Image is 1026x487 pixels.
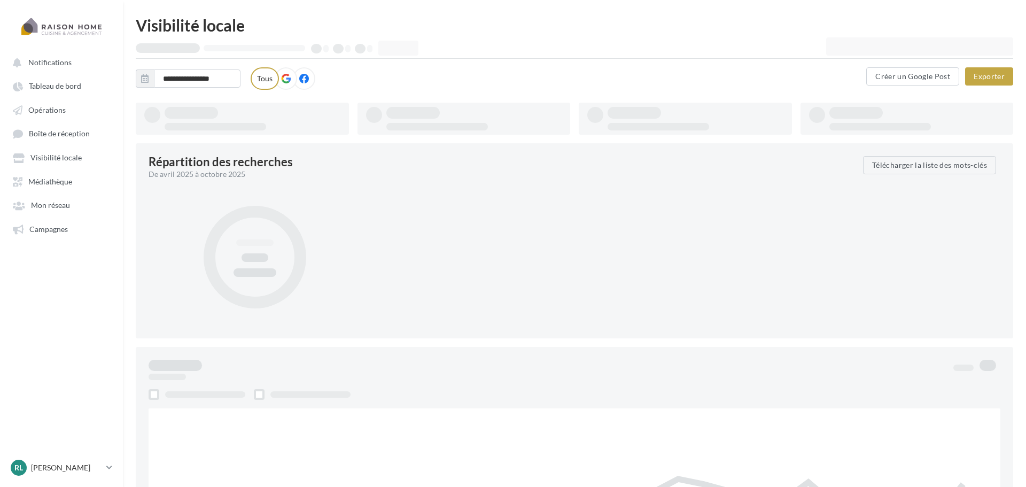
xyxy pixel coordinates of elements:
[29,129,90,138] span: Boîte de réception
[28,105,66,114] span: Opérations
[6,52,112,72] button: Notifications
[6,195,116,214] a: Mon réseau
[9,458,114,478] a: RL [PERSON_NAME]
[136,17,1013,33] div: Visibilité locale
[14,462,23,473] span: RL
[863,156,996,174] button: Télécharger la liste des mots-clés
[251,67,279,90] label: Tous
[29,225,68,234] span: Campagnes
[6,76,116,95] a: Tableau de bord
[28,58,72,67] span: Notifications
[866,67,959,86] button: Créer un Google Post
[6,219,116,238] a: Campagnes
[6,172,116,191] a: Médiathèque
[31,201,70,210] span: Mon réseau
[29,82,81,91] span: Tableau de bord
[31,462,102,473] p: [PERSON_NAME]
[6,123,116,143] a: Boîte de réception
[6,148,116,167] a: Visibilité locale
[149,156,293,168] div: Répartition des recherches
[965,67,1013,86] button: Exporter
[149,169,854,180] div: De avril 2025 à octobre 2025
[28,177,72,186] span: Médiathèque
[6,100,116,119] a: Opérations
[30,153,82,163] span: Visibilité locale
